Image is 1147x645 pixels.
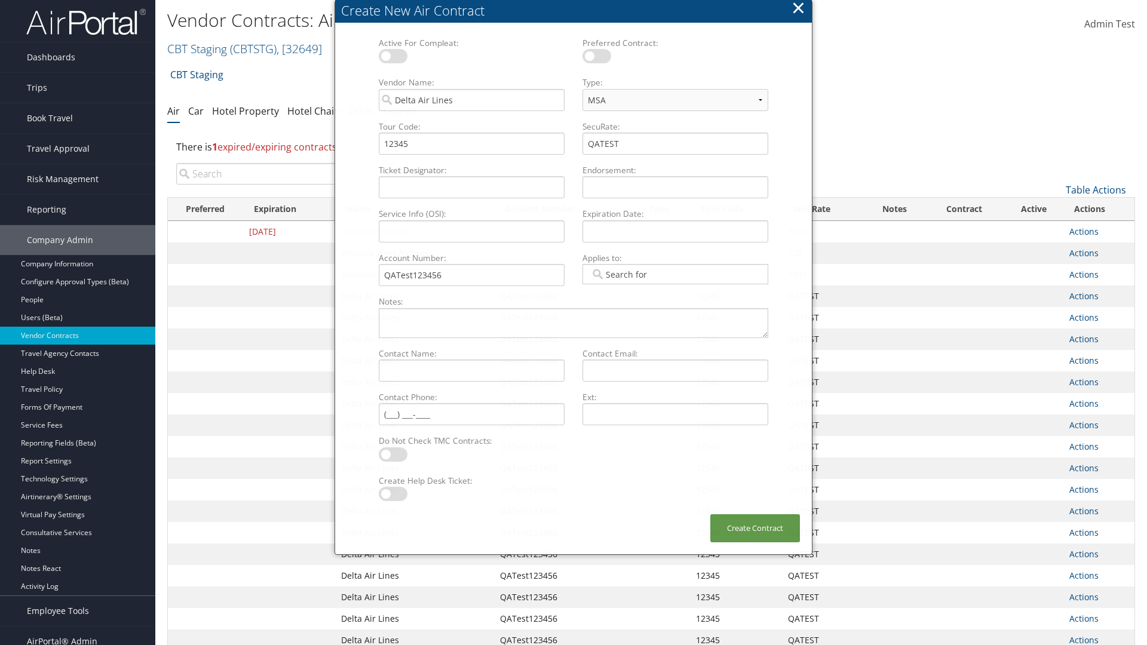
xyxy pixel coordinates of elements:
a: Actions [1069,591,1099,603]
label: Ext: [578,391,773,403]
td: QATEST [782,393,865,414]
a: Actions [1069,484,1099,495]
a: CBT Staging [170,63,223,87]
a: Actions [1069,505,1099,517]
a: Table Actions [1066,183,1126,196]
a: Hotel Property [212,105,279,118]
td: QATEST [782,457,865,479]
a: Actions [1069,355,1099,366]
td: [DATE] [243,221,335,242]
strong: 1 [212,140,217,153]
a: Actions [1069,290,1099,302]
label: Active For Compleat: [374,37,569,49]
a: Actions [1069,613,1099,624]
button: Create Contract [710,514,800,542]
a: Actions [1069,462,1099,474]
span: Book Travel [27,103,73,133]
label: Tour Code: [374,121,569,133]
th: Expiration: activate to sort column descending [243,198,335,221]
a: Car [188,105,204,118]
td: QATEST [782,436,865,457]
a: Actions [1069,527,1099,538]
th: SecuRate: activate to sort column ascending [782,198,865,221]
td: QATEST [782,414,865,436]
label: Do Not Check TMC Contracts: [374,435,569,447]
label: Contact Phone: [374,391,569,403]
th: Contract: activate to sort column ascending [924,198,1004,221]
h1: Vendor Contracts: Air [167,8,812,33]
td: QATEST [782,479,865,500]
input: (___) ___-____ [379,403,565,425]
td: QATEST [782,500,865,522]
a: Air [167,105,180,118]
a: Actions [1069,312,1099,323]
span: Dashboards [27,42,75,72]
a: Actions [1069,419,1099,431]
td: 12345 [690,565,782,586]
span: Company Admin [27,225,93,255]
td: QATEST [782,350,865,371]
label: Service Info (OSI): [374,208,569,220]
a: Admin Test [1084,6,1135,43]
label: Preferred Contract: [578,37,773,49]
a: Actions [1069,247,1099,259]
span: Travel Approval [27,134,90,164]
td: QATest123456 [494,565,639,586]
td: Delta Air Lines [335,543,494,565]
td: 7897 [782,264,865,285]
a: Actions [1069,333,1099,345]
label: Ticket Designator: [374,164,569,176]
a: Actions [1069,226,1099,237]
input: Search [176,163,400,185]
td: 12345 [690,608,782,629]
label: Create Help Desk Ticket: [374,475,569,487]
label: Contact Email: [578,348,773,360]
label: Notes: [374,296,773,308]
td: QATest123456 [494,608,639,629]
td: QATEST [782,307,865,328]
label: Vendor Name: [374,76,569,88]
td: QATEST [782,565,865,586]
td: Delta Air Lines [335,565,494,586]
span: Reporting [27,195,66,225]
td: QATEST [782,328,865,350]
a: Hotel Chain [287,105,340,118]
td: QATEST [782,608,865,629]
th: Preferred: activate to sort column ascending [168,198,243,221]
span: Risk Management [27,164,99,194]
td: QATEST [782,543,865,565]
span: Trips [27,73,47,103]
span: , [ 32649 ] [277,41,322,57]
span: Employee Tools [27,596,89,626]
td: 12345 [690,586,782,608]
label: Account Number: [374,252,569,264]
div: Create New Air Contract [341,1,812,20]
div: There is [167,131,1135,163]
label: Applies to: [578,252,773,264]
span: Admin Test [1084,17,1135,30]
label: Contact Name: [374,348,569,360]
a: Actions [1069,269,1099,280]
a: Actions [1069,548,1099,560]
a: Actions [1069,441,1099,452]
th: Active: activate to sort column ascending [1004,198,1063,221]
span: ( CBTSTG ) [230,41,277,57]
th: Actions [1063,198,1134,221]
label: Type: [578,76,773,88]
td: QATest123456 [494,586,639,608]
td: Delta Air Lines [335,586,494,608]
span: expired/expiring contracts [212,140,337,153]
img: airportal-logo.png [26,8,146,36]
label: Expiration Date: [578,208,773,220]
td: QATEST [782,371,865,393]
a: Actions [1069,376,1099,388]
td: QATEST [782,522,865,543]
label: Endorsement: [578,164,773,176]
input: Search for Airline [590,268,657,280]
a: Actions [1069,398,1099,409]
td: QATEST [782,285,865,307]
label: SecuRate: [578,121,773,133]
a: CBT Staging [167,41,322,57]
th: Notes: activate to sort column ascending [865,198,924,221]
td: QATEST [782,586,865,608]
